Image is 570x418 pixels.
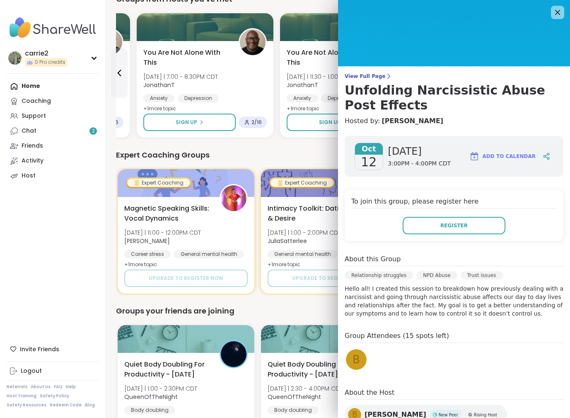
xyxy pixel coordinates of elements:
span: You Are Not Alone With This [287,48,373,68]
a: Redeem Code [50,402,82,408]
div: Relationship struggles [345,271,413,279]
div: Expert Coaching Groups [116,149,560,161]
a: Host Training [7,393,36,399]
a: Activity [7,153,99,168]
b: QueenOfTheNight [268,393,321,401]
a: FAQ [54,384,63,390]
a: About Us [31,384,51,390]
div: Chat [22,127,36,135]
a: [PERSON_NAME] [382,116,443,126]
div: Body doubling [124,406,175,414]
span: [DATE] | 1:00 - 2:30PM CDT [124,384,197,393]
button: Sign Up [287,114,379,131]
a: Blog [85,402,95,408]
button: Add to Calendar [466,146,539,166]
b: JonathanT [143,81,175,89]
button: Upgrade to register now [268,270,391,287]
h4: Hosted by: [345,116,563,126]
div: Groups your friends are joining [116,305,560,317]
span: View Full Page [345,73,563,80]
a: Referrals [7,384,27,390]
a: Host [7,168,99,183]
div: Host [22,172,36,180]
div: General mental health [174,250,244,258]
div: Anxiety [287,94,318,102]
h4: About the Host [345,388,563,400]
a: Coaching [7,94,99,109]
h4: Group Attendees (15 spots left) [345,331,563,343]
a: Safety Policy [40,393,69,399]
span: 2 / 16 [251,119,262,126]
span: b [353,352,360,368]
a: Safety Resources [7,402,46,408]
a: Help [66,384,76,390]
button: Upgrade to register now [124,270,248,287]
h4: About this Group [345,254,401,264]
a: Chat2 [7,124,99,139]
span: 0 Pro credits [35,59,65,66]
span: 3:00PM - 4:00PM CDT [388,160,451,168]
span: 12 [361,155,377,170]
img: carrie2 [8,51,22,65]
div: Expert Coaching [127,179,190,187]
button: Register [403,217,505,234]
span: Intimacy Toolkit: Dating & Desire [268,204,354,224]
div: Trust issues [461,271,503,279]
div: Invite Friends [7,342,99,357]
span: Quiet Body Doubling For Productivity - [DATE] [268,360,354,379]
span: Oct [355,143,383,155]
img: Lisa_LaCroix [221,185,246,211]
div: Depression [321,94,362,102]
a: View Full PageUnfolding Narcissistic Abuse Post Effects [345,73,563,113]
div: Career stress [124,250,171,258]
span: New Peer [439,412,458,418]
span: [DATE] | 1:00 - 2:00PM CDT [268,228,341,237]
span: Sign Up [319,119,341,126]
span: Register [440,222,468,229]
span: [DATE] | 7:00 - 8:30PM CDT [143,73,218,81]
span: 2 [92,128,95,135]
p: Hello all! I created this session to breakdown how previously dealing with a narcissist and going... [345,284,563,318]
span: [DATE] | 11:00 - 12:00PM CDT [124,228,201,237]
span: You Are Not Alone With This [143,48,229,68]
b: [PERSON_NAME] [124,237,170,245]
div: carrie2 [25,49,67,58]
img: New Peer [433,413,437,417]
div: General mental health [268,250,338,258]
span: Upgrade to register now [292,275,367,282]
span: Quiet Body Doubling For Productivity - [DATE] [124,360,210,379]
a: Friends [7,139,99,153]
h3: Unfolding Narcissistic Abuse Post Effects [345,83,563,113]
div: Anxiety [143,94,174,102]
img: JonathanT [240,29,266,55]
a: Logout [7,364,99,379]
img: Rising Host [468,413,472,417]
span: Rising Host [474,412,497,418]
img: QueenOfTheNight [221,341,246,367]
span: [DATE] | 2:30 - 4:00PM CDT [268,384,343,393]
div: Expert Coaching [271,179,333,187]
span: Upgrade to register now [149,275,223,282]
span: [DATE] | 11:30 - 1:00PM CDT [287,73,360,81]
b: QueenOfTheNight [124,393,178,401]
div: Activity [22,157,43,165]
b: JonathanT [287,81,318,89]
div: Friends [22,142,43,150]
span: Magnetic Speaking Skills: Vocal Dynamics [124,204,210,224]
span: Add to Calendar [483,153,536,160]
b: JuliaSatterlee [268,237,307,245]
button: Sign Up [143,114,236,131]
h4: To join this group, please register here [351,197,557,209]
div: NPD Abuse [416,271,457,279]
div: Coaching [22,97,51,105]
div: Support [22,112,46,120]
span: [DATE] [388,145,451,158]
img: ShareWell Nav Logo [7,13,99,42]
a: b [345,348,368,371]
div: Body doubling [268,406,319,414]
a: Support [7,109,99,124]
span: Sign Up [176,119,197,126]
img: ShareWell Logomark [469,151,479,161]
div: Depression [178,94,219,102]
div: Logout [21,367,42,375]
